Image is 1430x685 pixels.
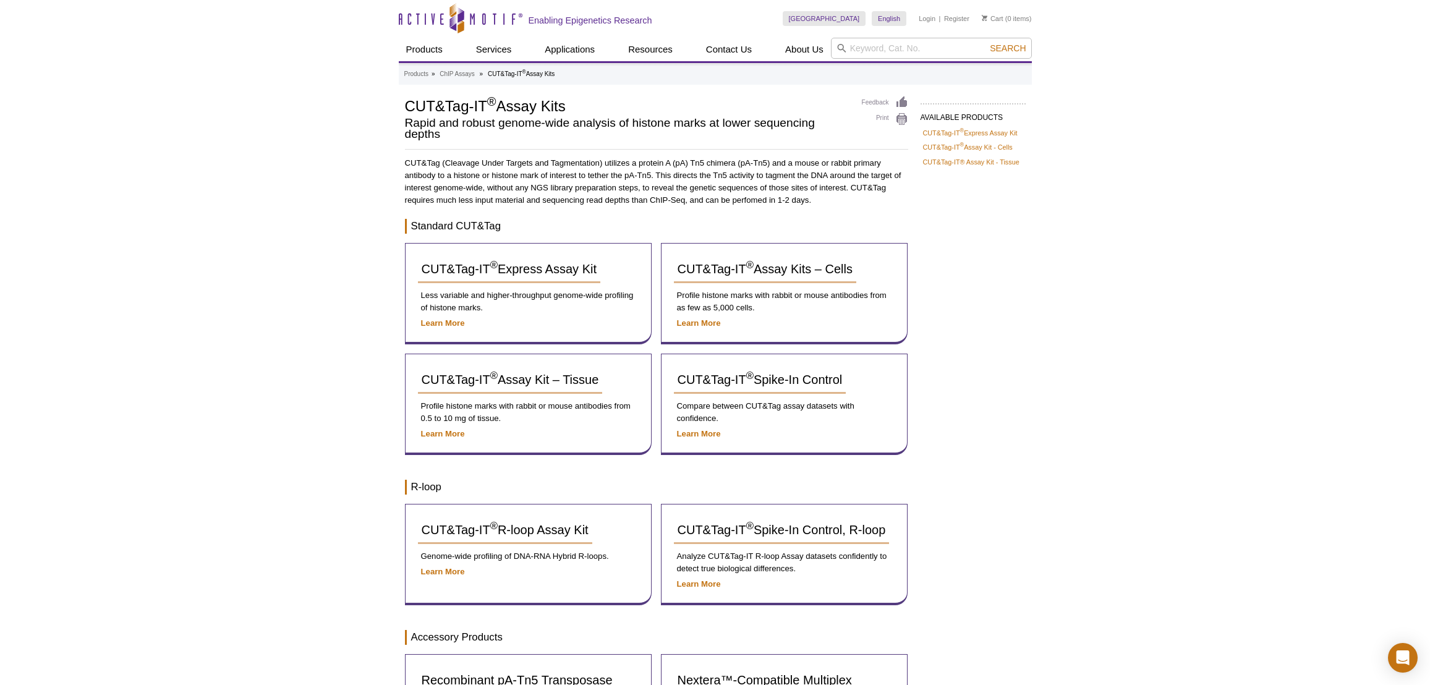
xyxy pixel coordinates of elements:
[421,567,465,576] a: Learn More
[440,69,475,80] a: ChIP Assays
[778,38,831,61] a: About Us
[921,103,1026,126] h2: AVAILABLE PRODUCTS
[418,289,639,314] p: Less variable and higher-throughput genome-wide profiling of histone marks.
[986,43,1029,54] button: Search
[405,96,849,114] h1: CUT&Tag-IT Assay Kits
[677,579,721,589] a: Learn More
[537,38,602,61] a: Applications
[418,517,592,544] a: CUT&Tag-IT®R-loop Assay Kit
[490,260,498,271] sup: ®
[678,523,886,537] span: CUT&Tag-IT Spike-In Control, R-loop
[404,69,428,80] a: Products
[418,550,639,563] p: Genome-wide profiling of DNA-RNA Hybrid R-loops.
[872,11,906,26] a: English
[831,38,1032,59] input: Keyword, Cat. No.
[421,318,465,328] a: Learn More
[405,480,908,495] h3: R-loop
[982,15,987,21] img: Your Cart
[678,262,853,276] span: CUT&Tag-IT Assay Kits – Cells
[405,630,908,645] h3: Accessory Products
[960,127,964,134] sup: ®
[674,256,856,283] a: CUT&Tag-IT®Assay Kits – Cells
[982,14,1003,23] a: Cart
[480,70,483,77] li: »
[862,96,908,109] a: Feedback
[674,517,890,544] a: CUT&Tag-IT®Spike-In Control, R-loop
[418,367,603,394] a: CUT&Tag-IT®Assay Kit – Tissue
[674,367,846,394] a: CUT&Tag-IT®Spike-In Control
[405,157,908,206] p: CUT&Tag (Cleavage Under Targets and Tagmentation) utilizes a protein A (pA) Tn5 chimera (pA-Tn5) ...
[399,38,450,61] a: Products
[923,127,1018,138] a: CUT&Tag-IT®Express Assay Kit
[469,38,519,61] a: Services
[422,373,599,386] span: CUT&Tag-IT Assay Kit – Tissue
[405,219,908,234] h3: Standard CUT&Tag
[919,14,935,23] a: Login
[862,113,908,126] a: Print
[990,43,1026,53] span: Search
[1388,643,1418,673] div: Open Intercom Messenger
[746,521,754,532] sup: ®
[677,318,721,328] a: Learn More
[621,38,680,61] a: Resources
[405,117,849,140] h2: Rapid and robust genome-wide analysis of histone marks at lower sequencing depths
[746,260,754,271] sup: ®
[487,95,496,108] sup: ®
[674,400,895,425] p: Compare between CUT&Tag assay datasets with confidence.
[677,429,721,438] a: Learn More
[982,11,1032,26] li: (0 items)
[923,142,1013,153] a: CUT&Tag-IT®Assay Kit - Cells
[422,523,589,537] span: CUT&Tag-IT R-loop Assay Kit
[960,142,964,148] sup: ®
[944,14,969,23] a: Register
[490,370,498,382] sup: ®
[490,521,498,532] sup: ®
[422,262,597,276] span: CUT&Tag-IT Express Assay Kit
[421,429,465,438] a: Learn More
[674,289,895,314] p: Profile histone marks with rabbit or mouse antibodies from as few as 5,000 cells.
[488,70,555,77] li: CUT&Tag-IT Assay Kits
[529,15,652,26] h2: Enabling Epigenetics Research
[418,256,600,283] a: CUT&Tag-IT®Express Assay Kit
[418,400,639,425] p: Profile histone marks with rabbit or mouse antibodies from 0.5 to 10 mg of tissue.
[699,38,759,61] a: Contact Us
[432,70,435,77] li: »
[746,370,754,382] sup: ®
[939,11,941,26] li: |
[678,373,843,386] span: CUT&Tag-IT Spike-In Control
[783,11,866,26] a: [GEOGRAPHIC_DATA]
[674,550,895,575] p: Analyze CUT&Tag-IT R-loop Assay datasets confidently to detect true biological differences.
[923,156,1019,168] a: CUT&Tag-IT® Assay Kit - Tissue
[522,69,526,75] sup: ®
